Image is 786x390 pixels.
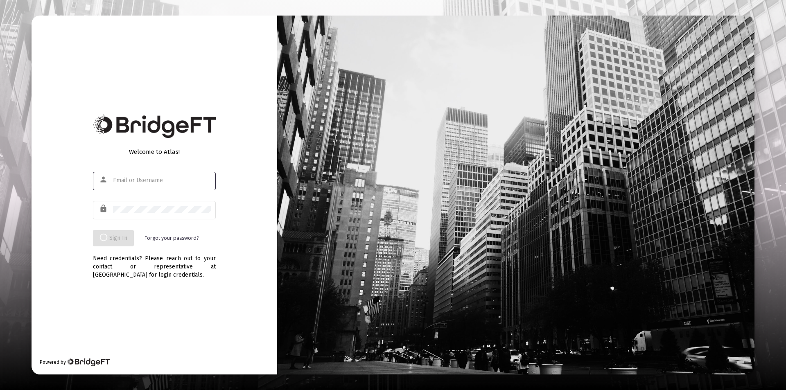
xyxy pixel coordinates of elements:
[145,234,199,242] a: Forgot your password?
[40,358,110,366] div: Powered by
[99,204,109,214] mat-icon: lock
[93,246,216,279] div: Need credentials? Please reach out to your contact or representative at [GEOGRAPHIC_DATA] for log...
[93,115,216,138] img: Bridge Financial Technology Logo
[93,148,216,156] div: Welcome to Atlas!
[67,358,110,366] img: Bridge Financial Technology Logo
[99,175,109,185] mat-icon: person
[93,230,134,246] button: Sign In
[113,177,211,184] input: Email or Username
[99,234,127,241] span: Sign In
